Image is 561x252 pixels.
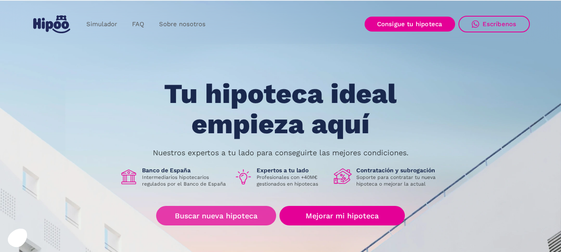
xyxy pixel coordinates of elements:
a: Simulador [79,16,125,32]
p: Soporte para contratar tu nueva hipoteca o mejorar la actual [356,174,442,187]
a: Mejorar mi hipoteca [279,206,404,225]
p: Profesionales con +40M€ gestionados en hipotecas [257,174,327,187]
h1: Banco de España [142,166,228,174]
h1: Contratación y subrogación [356,166,442,174]
a: Buscar nueva hipoteca [156,206,276,225]
a: Sobre nosotros [152,16,213,32]
a: FAQ [125,16,152,32]
a: home [32,12,72,37]
p: Nuestros expertos a tu lado para conseguirte las mejores condiciones. [153,149,409,156]
div: Escríbenos [483,20,517,28]
h1: Tu hipoteca ideal empieza aquí [123,79,438,139]
h1: Expertos a tu lado [257,166,327,174]
a: Escríbenos [458,16,530,32]
a: Consigue tu hipoteca [365,17,455,32]
p: Intermediarios hipotecarios regulados por el Banco de España [142,174,228,187]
